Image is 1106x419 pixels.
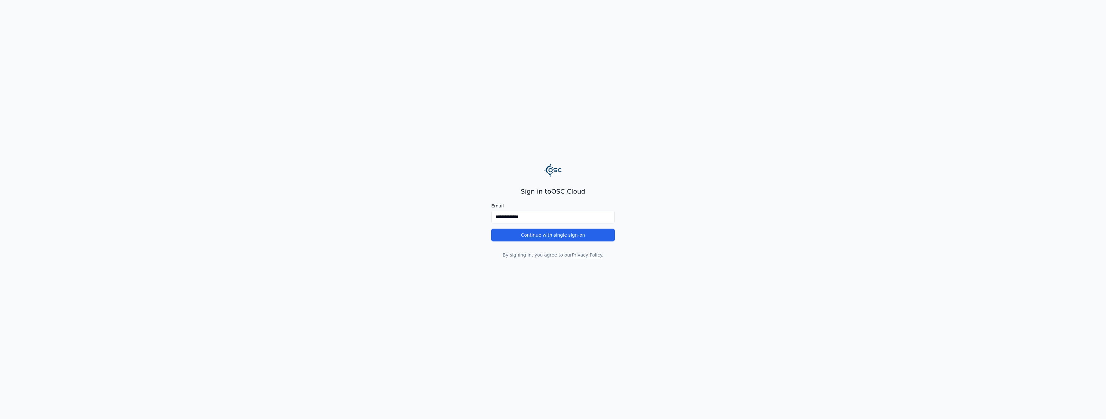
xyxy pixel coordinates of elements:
h2: Sign in to OSC Cloud [491,187,615,196]
button: Continue with single sign-on [491,229,615,241]
p: By signing in, you agree to our . [491,252,615,258]
label: Email [491,204,615,208]
img: Logo [544,161,562,179]
a: Privacy Policy [572,252,602,258]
